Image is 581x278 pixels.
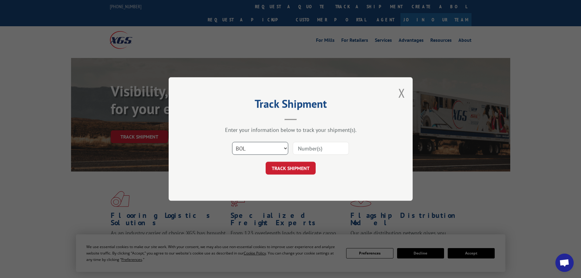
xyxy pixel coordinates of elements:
div: Enter your information below to track your shipment(s). [199,126,382,133]
button: TRACK SHIPMENT [266,162,316,175]
div: Open chat [555,254,574,272]
button: Close modal [398,85,405,101]
input: Number(s) [293,142,349,155]
h2: Track Shipment [199,99,382,111]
